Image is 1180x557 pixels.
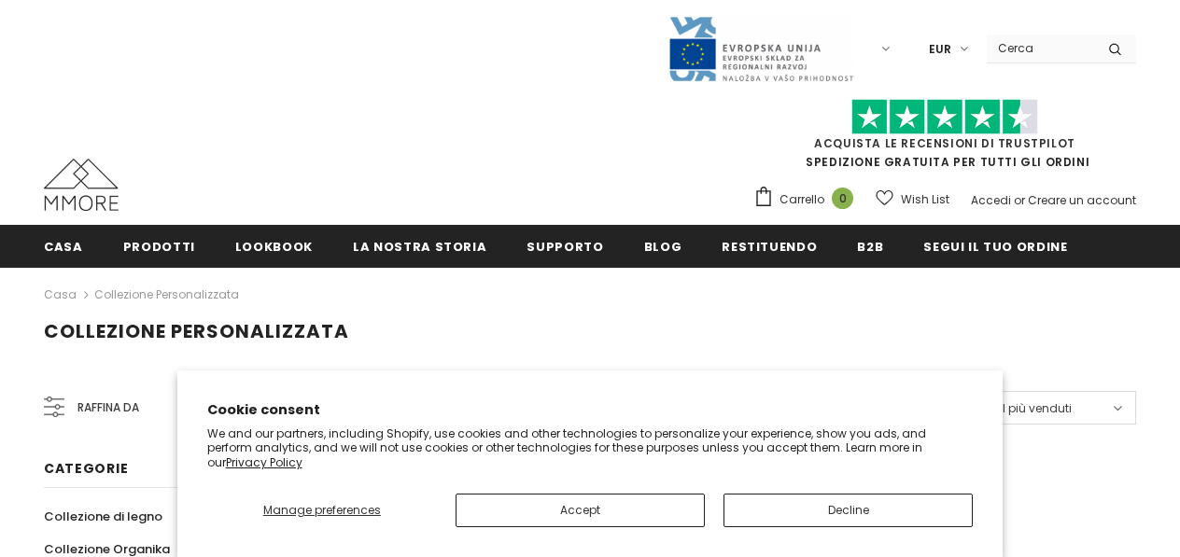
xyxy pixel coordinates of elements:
[207,426,974,470] p: We and our partners, including Shopify, use cookies and other technologies to personalize your ex...
[44,238,83,256] span: Casa
[527,238,603,256] span: supporto
[44,225,83,267] a: Casa
[644,238,682,256] span: Blog
[753,186,863,214] a: Carrello 0
[44,159,119,211] img: Casi MMORE
[722,238,817,256] span: Restituendo
[456,494,705,527] button: Accept
[971,192,1011,208] a: Accedi
[857,238,883,256] span: B2B
[207,494,437,527] button: Manage preferences
[929,40,951,59] span: EUR
[123,225,195,267] a: Prodotti
[667,40,854,56] a: Javni Razpis
[1003,399,1072,418] span: I più venduti
[1028,192,1136,208] a: Creare un account
[207,400,974,420] h2: Cookie consent
[1014,192,1025,208] span: or
[644,225,682,267] a: Blog
[77,397,139,418] span: Raffina da
[44,459,128,478] span: Categorie
[226,454,302,470] a: Privacy Policy
[123,238,195,256] span: Prodotti
[667,15,854,83] img: Javni Razpis
[876,183,949,216] a: Wish List
[901,190,949,209] span: Wish List
[722,225,817,267] a: Restituendo
[753,107,1136,170] span: SPEDIZIONE GRATUITA PER TUTTI GLI ORDINI
[923,238,1067,256] span: Segui il tuo ordine
[44,508,162,525] span: Collezione di legno
[235,238,313,256] span: Lookbook
[44,318,349,344] span: Collezione personalizzata
[235,225,313,267] a: Lookbook
[353,238,486,256] span: La nostra storia
[94,286,239,302] a: Collezione personalizzata
[780,190,824,209] span: Carrello
[527,225,603,267] a: supporto
[263,502,381,518] span: Manage preferences
[987,35,1094,62] input: Search Site
[44,500,162,533] a: Collezione di legno
[851,99,1038,135] img: Fidati di Pilot Stars
[814,135,1075,151] a: Acquista le recensioni di TrustPilot
[353,225,486,267] a: La nostra storia
[923,225,1067,267] a: Segui il tuo ordine
[44,284,77,306] a: Casa
[832,188,853,209] span: 0
[857,225,883,267] a: B2B
[723,494,973,527] button: Decline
